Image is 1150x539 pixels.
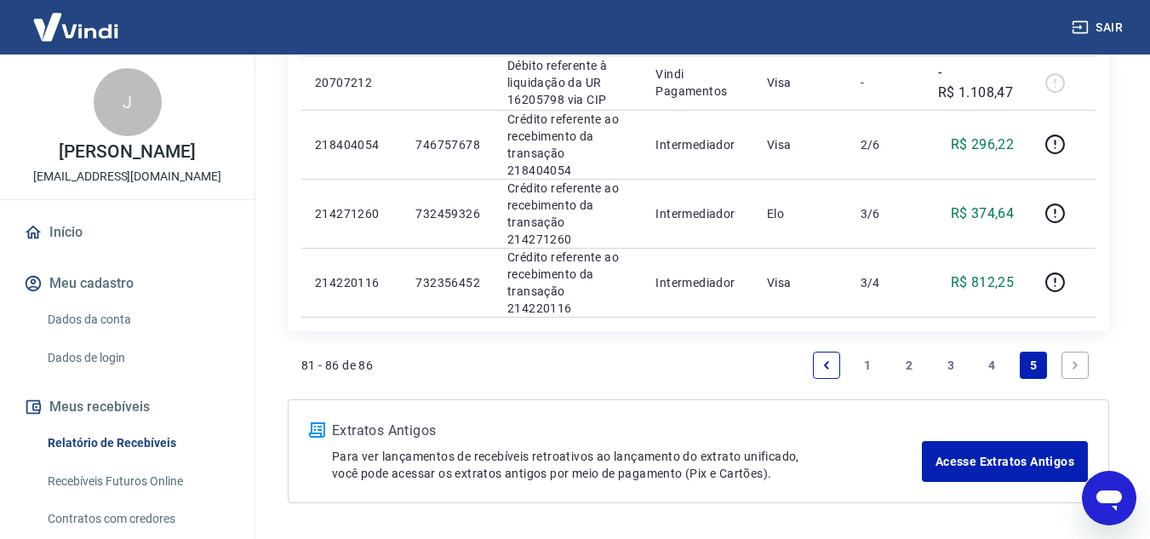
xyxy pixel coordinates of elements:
p: Extratos Antigos [332,421,922,441]
a: Recebíveis Futuros Online [41,464,234,499]
p: 732459326 [415,205,480,222]
p: 214220116 [315,274,388,291]
p: [EMAIL_ADDRESS][DOMAIN_NAME] [33,168,221,186]
p: Visa [767,274,833,291]
a: Page 1 [855,352,882,379]
p: Para ver lançamentos de recebíveis retroativos ao lançamento do extrato unificado, você pode aces... [332,448,922,482]
p: 3/6 [861,205,911,222]
button: Sair [1068,12,1130,43]
p: Visa [767,74,833,91]
a: Page 3 [937,352,964,379]
p: Débito referente à liquidação da UR 16205798 via CIP [507,57,628,108]
p: Vindi Pagamentos [655,66,740,100]
p: 218404054 [315,136,388,153]
div: J [94,68,162,136]
p: 81 - 86 de 86 [301,357,373,374]
a: Dados da conta [41,302,234,337]
p: 20707212 [315,74,388,91]
p: Intermediador [655,205,740,222]
p: Intermediador [655,136,740,153]
a: Contratos com credores [41,502,234,536]
p: 732356452 [415,274,480,291]
p: R$ 296,22 [951,135,1015,155]
p: Crédito referente ao recebimento da transação 214271260 [507,180,628,248]
a: Relatório de Recebíveis [41,426,234,461]
p: 3/4 [861,274,911,291]
a: Page 2 [895,352,923,379]
iframe: Botão para abrir a janela de mensagens [1082,471,1136,525]
p: R$ 374,64 [951,204,1015,224]
p: Intermediador [655,274,740,291]
a: Previous page [813,352,840,379]
img: ícone [309,422,325,438]
a: Page 4 [979,352,1006,379]
button: Meu cadastro [20,265,234,302]
p: Elo [767,205,833,222]
button: Meus recebíveis [20,388,234,426]
img: Vindi [20,1,131,53]
a: Início [20,214,234,251]
p: [PERSON_NAME] [59,143,195,161]
p: Crédito referente ao recebimento da transação 214220116 [507,249,628,317]
ul: Pagination [806,345,1096,386]
a: Acesse Extratos Antigos [922,441,1088,482]
p: Crédito referente ao recebimento da transação 218404054 [507,111,628,179]
p: R$ 812,25 [951,272,1015,293]
p: -R$ 1.108,47 [938,62,1014,103]
p: Visa [767,136,833,153]
p: 746757678 [415,136,480,153]
p: 214271260 [315,205,388,222]
p: 2/6 [861,136,911,153]
a: Dados de login [41,341,234,376]
a: Page 5 is your current page [1020,352,1047,379]
a: Next page [1061,352,1089,379]
p: - [861,74,911,91]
